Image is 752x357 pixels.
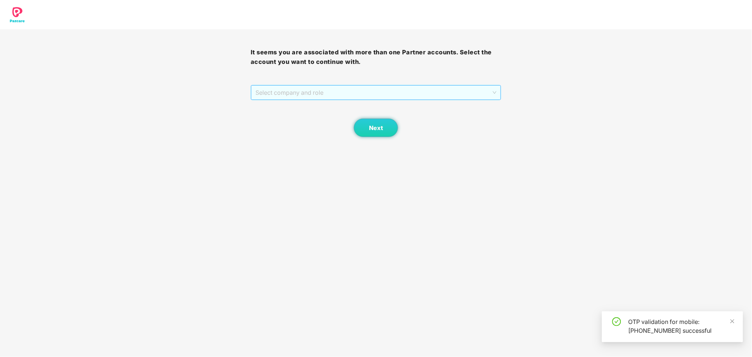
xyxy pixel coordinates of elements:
[354,119,398,137] button: Next
[730,319,735,324] span: close
[251,48,501,66] h3: It seems you are associated with more than one Partner accounts. Select the account you want to c...
[369,125,383,131] span: Next
[255,86,497,100] span: Select company and role
[629,317,734,335] div: OTP validation for mobile: [PHONE_NUMBER] successful
[612,317,621,326] span: check-circle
